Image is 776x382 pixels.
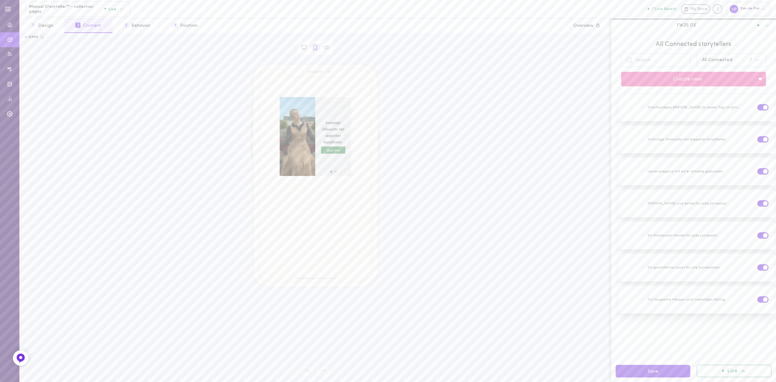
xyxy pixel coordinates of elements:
span: Manual Storyteller™ - collection pages [29,4,104,14]
button: Live [697,365,771,377]
div: move to slide 1 [329,169,333,174]
span: Shop Now [321,147,345,154]
button: Create new [621,72,754,86]
div: Son de Flor [727,2,770,16]
span: 4 [172,23,178,28]
span: FW25 DE [677,22,696,28]
input: Search [621,53,690,67]
img: Feedback Button [16,353,26,363]
div: Knowledge center [713,4,722,14]
span: My Store [691,6,707,12]
div: c-32969 [25,35,38,39]
span: Redo [315,366,331,377]
button: 1Design [19,18,64,33]
div: move to slide 2 [333,169,338,174]
span: All Connected storytellers [621,40,766,49]
span: 7 [749,57,752,63]
button: 2Content [64,18,112,33]
button: 3Behavior [113,18,161,33]
button: Save [616,365,690,377]
span: Undo [299,366,315,377]
div: Right arrow [342,97,349,176]
a: My Store [681,4,710,14]
span: Live [104,7,116,11]
span: 3 [124,23,129,28]
button: 7 Live Assets [648,7,676,11]
button: 4Position [161,18,209,33]
span: Anmutige Silhouette mit doppelter Knopfleiste. [319,119,348,146]
button: Overview [562,18,611,33]
span: 1 [30,23,36,28]
span: Live [727,368,738,374]
div: All Connected [702,58,732,62]
a: 7 Live Assets [648,7,681,11]
span: 2 [75,23,81,28]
